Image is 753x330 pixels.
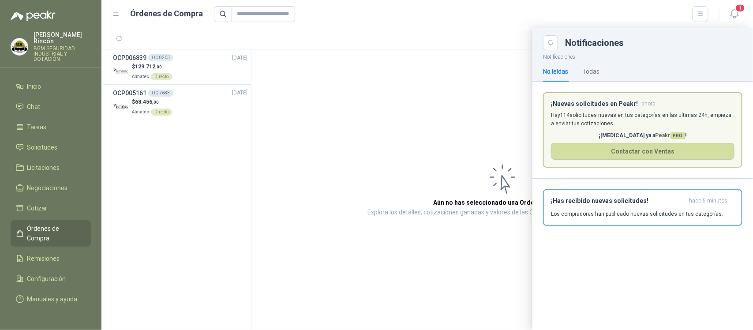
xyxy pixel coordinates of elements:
[735,4,745,12] span: 1
[27,294,78,304] span: Manuales y ayuda
[27,163,60,172] span: Licitaciones
[671,132,686,139] span: PRO
[11,98,91,115] a: Chat
[27,203,48,213] span: Cotizar
[551,131,734,140] p: ¡[MEDICAL_DATA] ya a !
[11,119,91,135] a: Tareas
[34,46,91,62] p: BGM SEGURIDAD INDUSTRIAL Y DOTACIÓN
[11,270,91,287] a: Configuración
[11,180,91,196] a: Negociaciones
[27,274,66,284] span: Configuración
[27,183,68,193] span: Negociaciones
[543,35,558,50] button: Close
[27,142,58,152] span: Solicitudes
[565,38,742,47] div: Notificaciones
[11,159,91,176] a: Licitaciones
[27,102,41,112] span: Chat
[11,220,91,247] a: Órdenes de Compra
[27,82,41,91] span: Inicio
[11,139,91,156] a: Solicitudes
[551,197,686,205] h3: ¡Has recibido nuevas solicitudes!
[532,50,753,61] p: Notificaciones
[689,197,727,205] span: hace 5 minutos
[727,6,742,22] button: 1
[551,111,734,128] p: Hay 114 solicitudes nuevas en tus categorías en las ultimas 24h, empieza a enviar tus cotizaciones
[11,250,91,267] a: Remisiones
[34,32,91,44] p: [PERSON_NAME] Rincón
[551,143,734,160] button: Contactar con Ventas
[656,132,686,139] span: Peakr
[641,100,656,108] span: ahora
[543,189,742,226] button: ¡Has recibido nuevas solicitudes!hace 5 minutos Los compradores han publicado nuevas solicitudes ...
[11,200,91,217] a: Cotizar
[582,67,599,76] div: Todas
[11,291,91,307] a: Manuales y ayuda
[551,210,723,218] p: Los compradores han publicado nuevas solicitudes en tus categorías.
[27,122,47,132] span: Tareas
[131,7,203,20] h1: Órdenes de Compra
[11,38,28,55] img: Company Logo
[551,100,638,108] h3: ¡Nuevas solicitudes en Peakr!
[27,224,82,243] span: Órdenes de Compra
[11,11,56,21] img: Logo peakr
[543,67,568,76] div: No leídas
[27,254,60,263] span: Remisiones
[11,78,91,95] a: Inicio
